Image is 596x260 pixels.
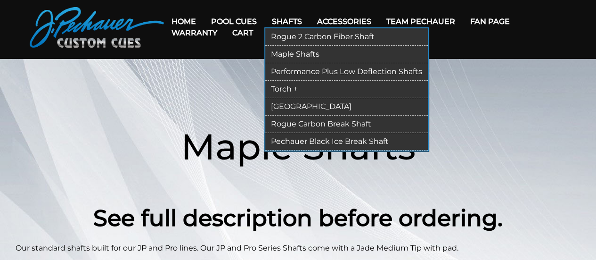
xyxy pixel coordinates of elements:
[265,28,428,46] a: Rogue 2 Carbon Fiber Shaft
[265,46,428,63] a: Maple Shafts
[265,98,428,116] a: [GEOGRAPHIC_DATA]
[265,116,428,133] a: Rogue Carbon Break Shaft
[164,21,225,45] a: Warranty
[265,133,428,151] a: Pechauer Black Ice Break Shaft
[264,9,310,34] a: Shafts
[265,81,428,98] a: Torch +
[265,63,428,81] a: Performance Plus Low Deflection Shafts
[30,7,164,48] img: Pechauer Custom Cues
[310,9,379,34] a: Accessories
[204,9,264,34] a: Pool Cues
[225,21,261,45] a: Cart
[379,9,463,34] a: Team Pechauer
[463,9,517,34] a: Fan Page
[93,204,503,232] strong: See full description before ordering.
[181,125,416,168] span: Maple Shafts
[16,243,581,254] p: Our standard shafts built for our JP and Pro lines. Our JP and Pro Series Shafts come with a Jade...
[164,9,204,34] a: Home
